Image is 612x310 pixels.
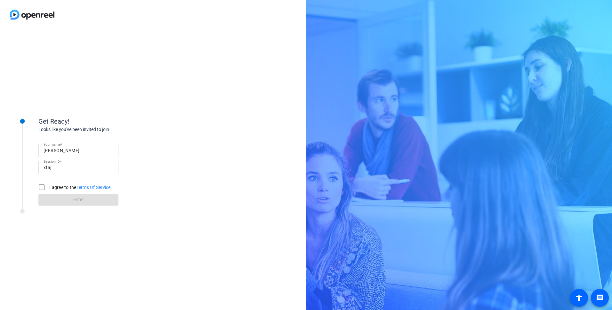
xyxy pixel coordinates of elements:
[48,184,111,191] label: I agree to the
[38,126,166,133] div: Looks like you've been invited to join
[76,185,111,190] a: Terms Of Service
[575,294,583,302] mat-icon: accessibility
[44,143,60,146] mat-label: Your name
[596,294,604,302] mat-icon: message
[38,117,166,126] div: Get Ready!
[44,159,60,163] mat-label: Session ID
